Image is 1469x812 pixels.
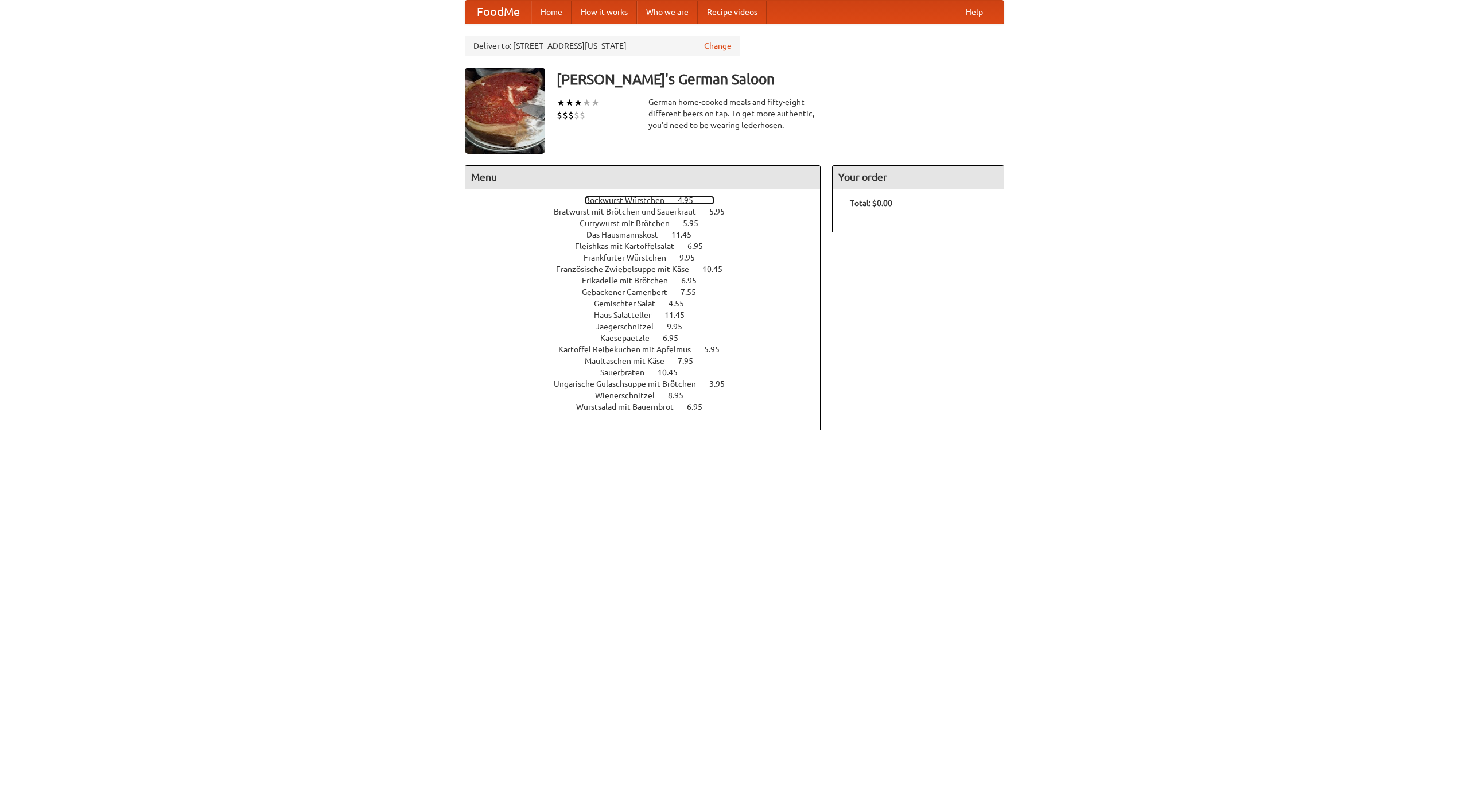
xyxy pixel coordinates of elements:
[556,265,701,274] span: Französische Zwiebelsuppe mit Käse
[580,219,681,228] span: Currywurst mit Brötchen
[709,207,736,216] span: 5.95
[575,242,686,251] span: Fleishkas mit Kartoffelsalat
[594,310,663,320] span: Haus Salatteller
[580,109,585,122] li: $
[582,96,591,109] li: ★
[574,109,580,122] li: $
[557,109,562,122] li: $
[562,109,568,122] li: $
[586,230,713,239] a: Das Hausmannskost 11.45
[574,96,582,109] li: ★
[709,379,736,388] span: 3.95
[594,299,667,308] span: Gemischter Salat
[600,368,656,377] span: Sauerbraten
[683,219,710,228] span: 5.95
[596,322,665,331] span: Jaegerschnitzel
[582,276,679,285] span: Frikadelle mit Brötchen
[678,196,705,205] span: 4.95
[465,36,740,56] div: Deliver to: [STREET_ADDRESS][US_STATE]
[572,1,637,24] a: How it works
[558,345,741,354] a: Kartoffel Reibekuchen mit Apfelmus 5.95
[586,230,670,239] span: Das Hausmannskost
[600,333,661,343] span: Kaesepaetzle
[582,287,679,297] span: Gebackener Camenbert
[667,322,694,331] span: 9.95
[556,265,744,274] a: Französische Zwiebelsuppe mit Käse 10.45
[565,96,574,109] li: ★
[704,40,732,52] a: Change
[585,196,714,205] a: Bockwurst Würstchen 4.95
[637,1,698,24] a: Who we are
[704,345,731,354] span: 5.95
[557,68,1004,91] h3: [PERSON_NAME]'s German Saloon
[465,166,820,189] h4: Menu
[850,199,892,208] b: Total: $0.00
[557,96,565,109] li: ★
[580,219,720,228] a: Currywurst mit Brötchen 5.95
[664,310,696,320] span: 11.45
[531,1,572,24] a: Home
[576,402,724,411] a: Wurstsalad mit Bauernbrot 6.95
[591,96,600,109] li: ★
[582,287,717,297] a: Gebackener Camenbert 7.55
[679,253,706,262] span: 9.95
[554,207,708,216] span: Bratwurst mit Brötchen und Sauerkraut
[678,356,705,366] span: 7.95
[558,345,702,354] span: Kartoffel Reibekuchen mit Apfelmus
[658,368,689,377] span: 10.45
[554,207,746,216] a: Bratwurst mit Brötchen und Sauerkraut 5.95
[575,242,724,251] a: Fleishkas mit Kartoffelsalat 6.95
[687,402,714,411] span: 6.95
[663,333,690,343] span: 6.95
[585,196,676,205] span: Bockwurst Würstchen
[687,242,714,251] span: 6.95
[668,391,695,400] span: 8.95
[582,276,718,285] a: Frikadelle mit Brötchen 6.95
[584,253,716,262] a: Frankfurter Würstchen 9.95
[671,230,703,239] span: 11.45
[585,356,676,366] span: Maultaschen mit Käse
[594,310,706,320] a: Haus Salatteller 11.45
[669,299,695,308] span: 4.55
[698,1,767,24] a: Recipe videos
[554,379,708,388] span: Ungarische Gulaschsuppe mit Brötchen
[833,166,1004,189] h4: Your order
[595,391,666,400] span: Wienerschnitzel
[465,68,545,154] img: angular.jpg
[648,96,821,131] div: German home-cooked meals and fifty-eight different beers on tap. To get more authentic, you'd nee...
[585,356,714,366] a: Maultaschen mit Käse 7.95
[600,333,699,343] a: Kaesepaetzle 6.95
[568,109,574,122] li: $
[596,322,704,331] a: Jaegerschnitzel 9.95
[554,379,746,388] a: Ungarische Gulaschsuppe mit Brötchen 3.95
[957,1,992,24] a: Help
[584,253,678,262] span: Frankfurter Würstchen
[595,391,705,400] a: Wienerschnitzel 8.95
[576,402,685,411] span: Wurstsalad mit Bauernbrot
[681,276,708,285] span: 6.95
[600,368,699,377] a: Sauerbraten 10.45
[702,265,734,274] span: 10.45
[681,287,708,297] span: 7.55
[465,1,531,24] a: FoodMe
[594,299,705,308] a: Gemischter Salat 4.55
